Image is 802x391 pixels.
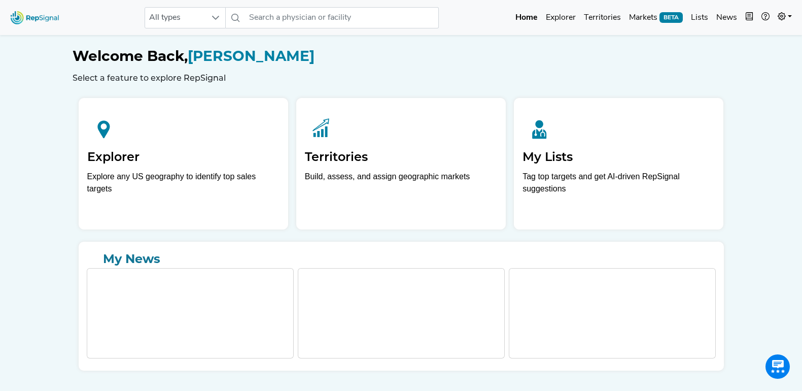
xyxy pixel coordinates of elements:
a: Lists [687,8,712,28]
span: Welcome Back, [73,47,188,64]
a: News [712,8,741,28]
span: BETA [659,12,683,22]
input: Search a physician or facility [245,7,439,28]
a: MarketsBETA [625,8,687,28]
h2: My Lists [522,150,715,165]
a: TerritoriesBuild, assess, and assign geographic markets [296,98,506,230]
a: Territories [580,8,625,28]
a: Home [511,8,542,28]
h1: [PERSON_NAME] [73,48,730,65]
h6: Select a feature to explore RepSignal [73,73,730,83]
h2: Territories [305,150,497,165]
a: My News [87,250,716,268]
a: ExplorerExplore any US geography to identify top sales targets [79,98,288,230]
div: Explore any US geography to identify top sales targets [87,171,280,195]
span: All types [145,8,206,28]
p: Tag top targets and get AI-driven RepSignal suggestions [522,171,715,201]
a: My ListsTag top targets and get AI-driven RepSignal suggestions [514,98,723,230]
a: Explorer [542,8,580,28]
h2: Explorer [87,150,280,165]
p: Build, assess, and assign geographic markets [305,171,497,201]
button: Intel Book [741,8,757,28]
